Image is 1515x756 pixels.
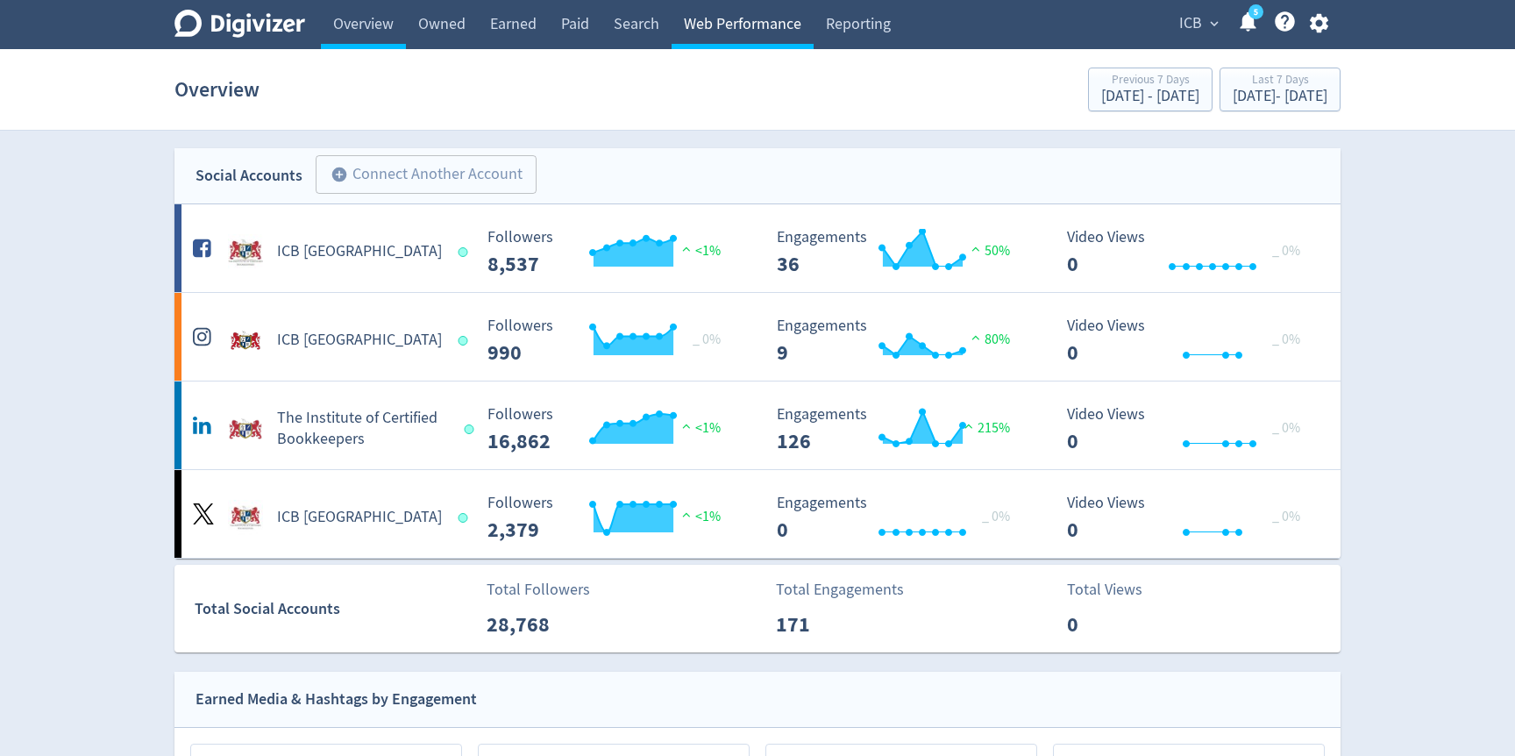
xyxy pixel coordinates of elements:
span: _ 0% [1272,508,1300,525]
span: add_circle [331,166,348,183]
span: 215% [960,419,1010,437]
p: 28,768 [487,609,587,640]
span: <1% [678,242,721,260]
a: ICB Australia undefinedICB [GEOGRAPHIC_DATA] Followers 8,537 Followers 8,537 <1% Engagements 36 E... [174,204,1341,292]
img: positive-performance.svg [678,419,695,432]
span: 80% [967,331,1010,348]
span: Data last synced: 12 Aug 2025, 5:01am (AEST) [459,247,473,257]
img: ICB Australia undefined [228,234,263,269]
svg: Engagements 126 [768,406,1031,453]
h5: ICB [GEOGRAPHIC_DATA] [277,241,442,262]
button: Last 7 Days[DATE]- [DATE] [1220,68,1341,111]
span: _ 0% [982,508,1010,525]
svg: Video Views 0 [1058,495,1321,541]
svg: Video Views 0 [1058,317,1321,364]
svg: Followers 2,379 [479,495,742,541]
span: Data last synced: 12 Aug 2025, 5:01am (AEST) [459,336,473,346]
a: The Institute of Certified Bookkeepers undefinedThe Institute of Certified Bookkeepers Followers ... [174,382,1341,469]
a: ICB Australia undefinedICB [GEOGRAPHIC_DATA] Followers 990 Followers 990 _ 0% Engagements 9 Engag... [174,293,1341,381]
span: _ 0% [1272,242,1300,260]
span: <1% [678,508,721,525]
div: Social Accounts [196,163,302,189]
a: 5 [1248,4,1263,19]
p: 171 [776,609,877,640]
a: ICB Australia undefinedICB [GEOGRAPHIC_DATA] Followers 2,379 Followers 2,379 <1% Engagements 0 En... [174,470,1341,558]
svg: Followers 8,537 [479,229,742,275]
svg: Followers 16,862 [479,406,742,453]
div: Last 7 Days [1233,74,1327,89]
p: Total Followers [487,578,590,602]
img: positive-performance.svg [678,508,695,521]
div: Total Social Accounts [195,596,474,622]
span: _ 0% [1272,419,1300,437]
p: 0 [1067,609,1168,640]
div: [DATE] - [DATE] [1233,89,1327,104]
img: positive-performance.svg [960,419,978,432]
p: Total Views [1067,578,1168,602]
h5: ICB [GEOGRAPHIC_DATA] [277,507,442,528]
h5: The Institute of Certified Bookkeepers [277,408,448,450]
img: ICB Australia undefined [228,500,263,535]
img: ICB Australia undefined [228,323,263,358]
svg: Followers 990 [479,317,742,364]
span: Data last synced: 12 Aug 2025, 5:02am (AEST) [459,513,473,523]
div: [DATE] - [DATE] [1101,89,1199,104]
img: positive-performance.svg [967,242,985,255]
div: Previous 7 Days [1101,74,1199,89]
svg: Engagements 9 [768,317,1031,364]
text: 5 [1254,6,1258,18]
svg: Video Views 0 [1058,406,1321,453]
a: Connect Another Account [302,158,537,194]
img: positive-performance.svg [967,331,985,344]
svg: Video Views 0 [1058,229,1321,275]
span: ICB [1179,10,1202,38]
h5: ICB [GEOGRAPHIC_DATA] [277,330,442,351]
h1: Overview [174,61,260,118]
svg: Engagements 0 [768,495,1031,541]
span: <1% [678,419,721,437]
svg: Engagements 36 [768,229,1031,275]
div: Earned Media & Hashtags by Engagement [196,687,477,712]
span: _ 0% [1272,331,1300,348]
button: ICB [1173,10,1223,38]
span: 50% [967,242,1010,260]
img: positive-performance.svg [678,242,695,255]
span: Data last synced: 12 Aug 2025, 10:01am (AEST) [464,424,479,434]
img: The Institute of Certified Bookkeepers undefined [228,411,263,446]
button: Previous 7 Days[DATE] - [DATE] [1088,68,1213,111]
span: expand_more [1206,16,1222,32]
span: _ 0% [693,331,721,348]
button: Connect Another Account [316,155,537,194]
p: Total Engagements [776,578,904,602]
